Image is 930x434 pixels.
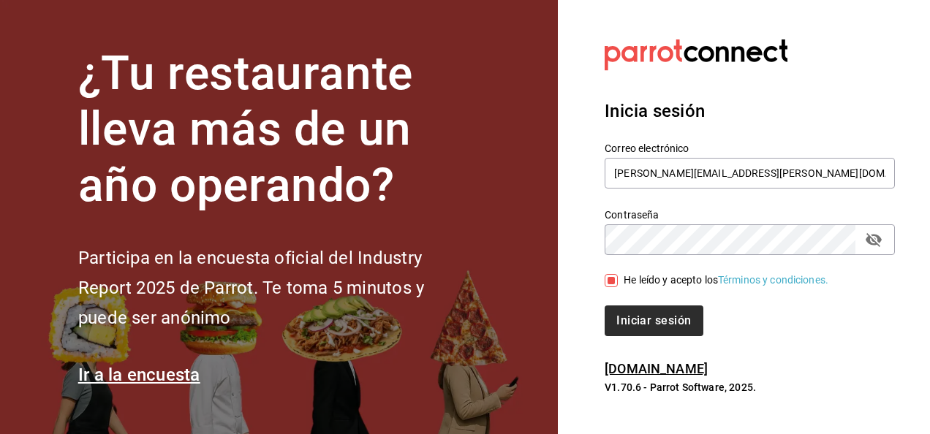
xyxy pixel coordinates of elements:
[605,209,895,219] label: Contraseña
[605,98,895,124] h3: Inicia sesión
[605,361,708,376] a: [DOMAIN_NAME]
[861,227,886,252] button: passwordField
[718,274,828,286] a: Términos y condiciones.
[78,46,473,214] h1: ¿Tu restaurante lleva más de un año operando?
[605,142,895,153] label: Correo electrónico
[605,305,703,336] button: Iniciar sesión
[605,158,895,189] input: Ingresa tu correo electrónico
[605,380,895,395] p: V1.70.6 - Parrot Software, 2025.
[78,365,200,385] a: Ir a la encuesta
[624,273,828,288] div: He leído y acepto los
[78,243,473,332] h2: Participa en la encuesta oficial del Industry Report 2025 de Parrot. Te toma 5 minutos y puede se...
